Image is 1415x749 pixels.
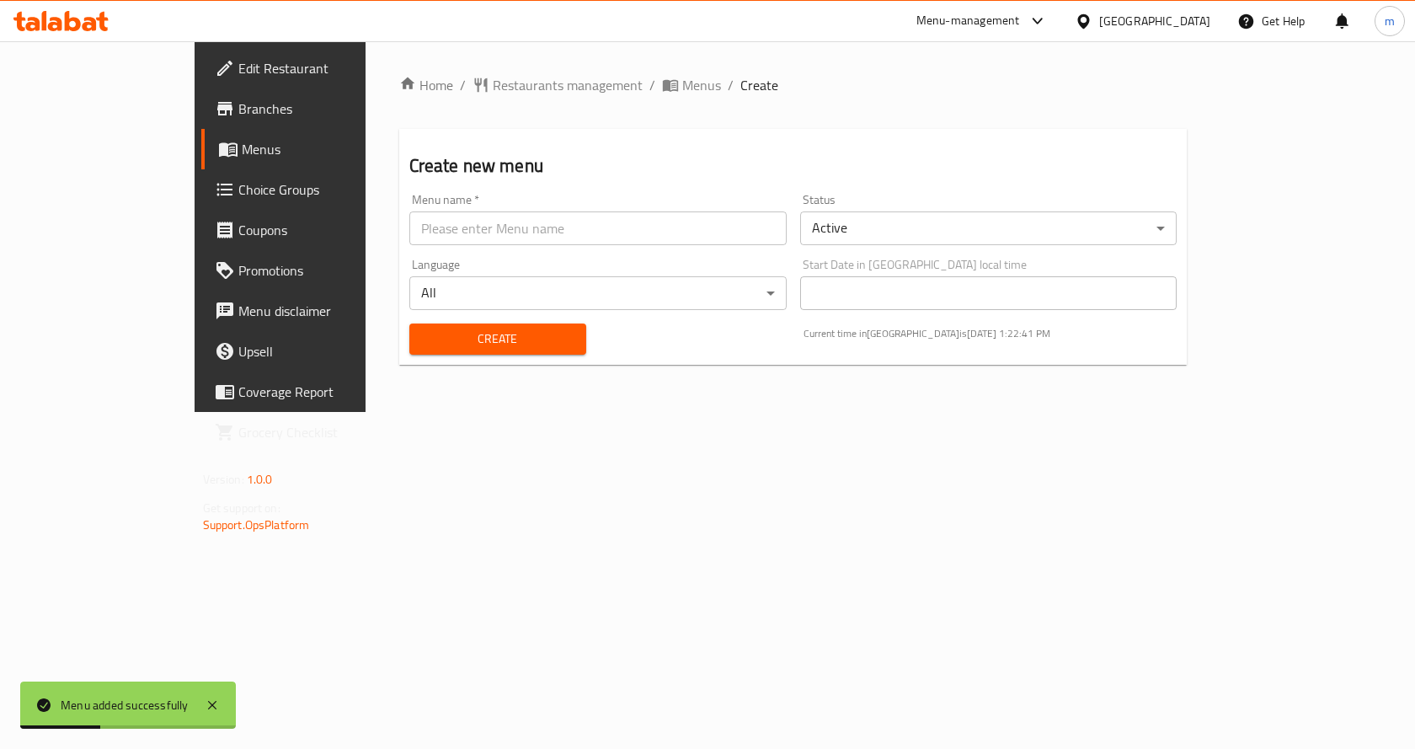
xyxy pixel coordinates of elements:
[201,129,431,169] a: Menus
[409,276,787,310] div: All
[238,220,418,240] span: Coupons
[1385,12,1395,30] span: m
[238,260,418,281] span: Promotions
[201,291,431,331] a: Menu disclaimer
[682,75,721,95] span: Menus
[409,324,586,355] button: Create
[61,696,189,714] div: Menu added successfully
[460,75,466,95] li: /
[662,75,721,95] a: Menus
[399,75,1188,95] nav: breadcrumb
[804,326,1177,341] p: Current time in [GEOGRAPHIC_DATA] is [DATE] 1:22:41 PM
[242,139,418,159] span: Menus
[203,468,244,490] span: Version:
[238,341,418,361] span: Upsell
[201,412,431,452] a: Grocery Checklist
[238,382,418,402] span: Coverage Report
[201,210,431,250] a: Coupons
[203,514,310,536] a: Support.OpsPlatform
[201,331,431,372] a: Upsell
[238,422,418,442] span: Grocery Checklist
[916,11,1020,31] div: Menu-management
[409,153,1177,179] h2: Create new menu
[201,88,431,129] a: Branches
[201,48,431,88] a: Edit Restaurant
[238,179,418,200] span: Choice Groups
[201,250,431,291] a: Promotions
[423,329,573,350] span: Create
[728,75,734,95] li: /
[800,211,1177,245] div: Active
[238,58,418,78] span: Edit Restaurant
[201,372,431,412] a: Coverage Report
[247,468,273,490] span: 1.0.0
[201,169,431,210] a: Choice Groups
[1099,12,1210,30] div: [GEOGRAPHIC_DATA]
[493,75,643,95] span: Restaurants management
[473,75,643,95] a: Restaurants management
[409,211,787,245] input: Please enter Menu name
[238,99,418,119] span: Branches
[740,75,778,95] span: Create
[203,497,280,519] span: Get support on:
[649,75,655,95] li: /
[238,301,418,321] span: Menu disclaimer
